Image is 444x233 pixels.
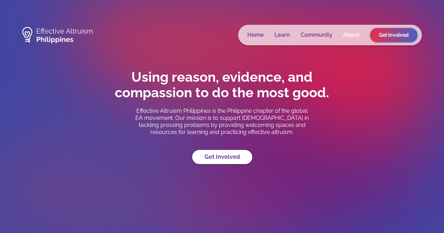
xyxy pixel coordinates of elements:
[343,31,360,39] a: About
[192,150,252,164] a: Get Involved
[134,107,310,136] p: Effective Altruism Philippines is the Philippine chapter of the global EA movement. Our mission i...
[379,32,409,38] span: Get Involved
[370,28,418,42] a: Get Involved
[274,31,290,39] a: Learn
[301,31,332,39] a: Community
[247,31,264,39] a: Home
[99,69,346,100] h1: Using reason, evidence, and compassion to do the most good.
